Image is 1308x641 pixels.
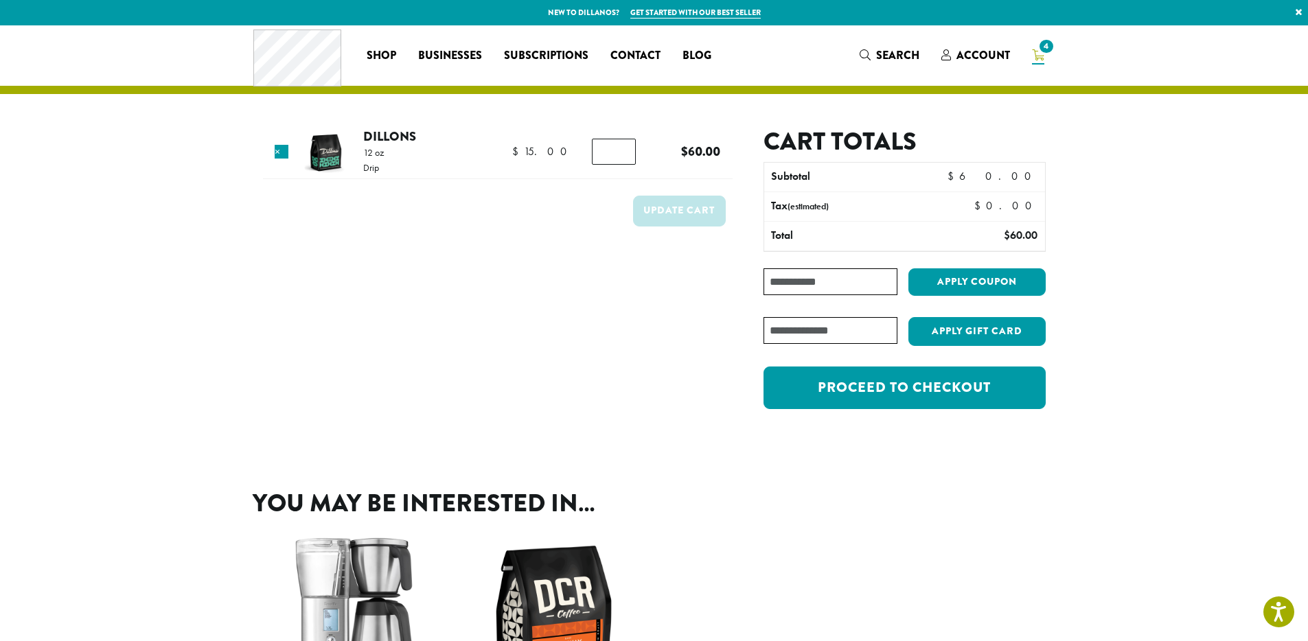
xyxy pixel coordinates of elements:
[764,366,1045,409] a: Proceed to checkout
[610,47,661,65] span: Contact
[908,317,1046,346] button: Apply Gift Card
[512,144,524,159] span: $
[303,130,348,175] img: Dillons
[363,127,416,145] a: Dillons
[363,163,384,172] p: Drip
[512,144,573,159] bdi: 15.00
[630,7,761,19] a: Get started with our best seller
[974,198,986,213] span: $
[876,47,919,63] span: Search
[418,47,482,65] span: Businesses
[1037,37,1055,56] span: 4
[504,47,588,65] span: Subscriptions
[764,192,963,221] th: Tax
[367,47,396,65] span: Shop
[681,142,720,161] bdi: 60.00
[633,196,726,226] button: Update cart
[849,44,930,67] a: Search
[275,145,288,159] a: Remove this item
[956,47,1010,63] span: Account
[948,169,959,183] span: $
[764,163,932,191] th: Subtotal
[1004,228,1010,242] span: $
[974,198,1038,213] bdi: 0.00
[253,489,1056,518] h2: You may be interested in…
[682,47,711,65] span: Blog
[948,169,1037,183] bdi: 60.00
[788,200,829,212] small: (estimated)
[1004,228,1037,242] bdi: 60.00
[908,268,1046,296] button: Apply coupon
[356,45,407,67] a: Shop
[363,148,384,157] p: 12 oz
[764,222,932,250] th: Total
[681,142,688,161] span: $
[592,139,636,165] input: Product quantity
[764,127,1045,156] h2: Cart totals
